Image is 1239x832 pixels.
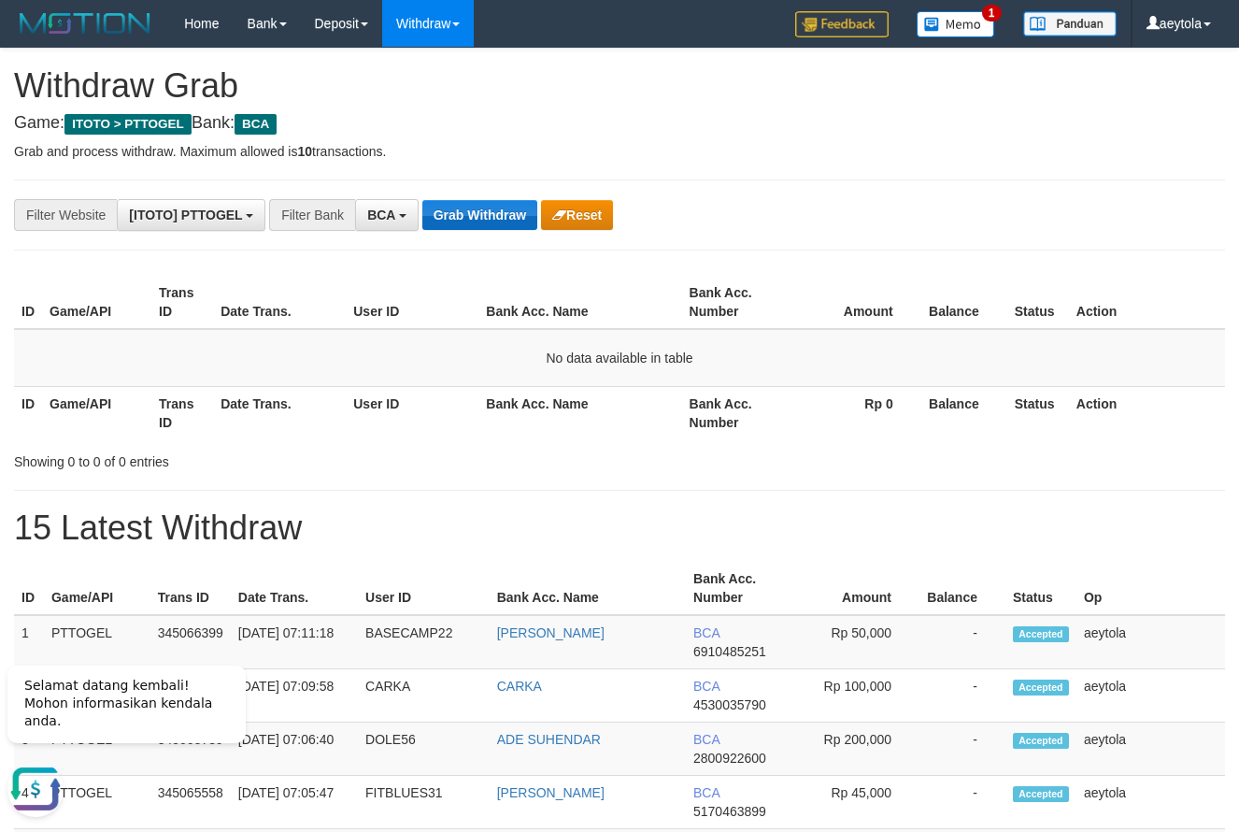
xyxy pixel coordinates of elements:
[1076,615,1225,669] td: aeytola
[64,114,192,135] span: ITOTO > PTTOGEL
[693,732,719,747] span: BCA
[231,723,358,776] td: [DATE] 07:06:40
[213,276,346,329] th: Date Trans.
[1007,276,1069,329] th: Status
[793,669,919,723] td: Rp 100,000
[793,615,919,669] td: Rp 50,000
[693,697,766,712] span: Copy 4530035790 to clipboard
[1013,680,1069,696] span: Accepted
[150,615,231,669] td: 345066399
[1013,733,1069,749] span: Accepted
[358,562,490,615] th: User ID
[213,386,346,439] th: Date Trans.
[14,615,44,669] td: 1
[44,615,150,669] td: PTTOGEL
[346,276,478,329] th: User ID
[235,114,277,135] span: BCA
[793,562,919,615] th: Amount
[44,562,150,615] th: Game/API
[686,562,793,615] th: Bank Acc. Number
[14,445,503,471] div: Showing 0 to 0 of 0 entries
[693,625,719,640] span: BCA
[1076,776,1225,829] td: aeytola
[1007,386,1069,439] th: Status
[478,386,681,439] th: Bank Acc. Name
[14,142,1225,161] p: Grab and process withdraw. Maximum allowed is transactions.
[541,200,613,230] button: Reset
[1076,562,1225,615] th: Op
[795,11,889,37] img: Feedback.jpg
[497,625,605,640] a: [PERSON_NAME]
[14,199,117,231] div: Filter Website
[422,200,537,230] button: Grab Withdraw
[129,208,242,222] span: [ITOTO] PTTOGEL
[358,669,490,723] td: CARKA
[791,386,921,439] th: Rp 0
[24,29,212,79] span: Selamat datang kembali! Mohon informasikan kendala anda.
[917,11,995,37] img: Button%20Memo.svg
[231,562,358,615] th: Date Trans.
[478,276,681,329] th: Bank Acc. Name
[358,776,490,829] td: FITBLUES31
[14,509,1225,547] h1: 15 Latest Withdraw
[693,679,719,694] span: BCA
[682,276,791,329] th: Bank Acc. Number
[490,562,686,615] th: Bank Acc. Name
[793,776,919,829] td: Rp 45,000
[1069,276,1225,329] th: Action
[497,732,601,747] a: ADE SUHENDAR
[793,723,919,776] td: Rp 200,000
[791,276,921,329] th: Amount
[14,114,1225,133] h4: Game: Bank:
[1023,11,1117,36] img: panduan.png
[231,669,358,723] td: [DATE] 07:09:58
[982,5,1002,22] span: 1
[14,276,42,329] th: ID
[1069,386,1225,439] th: Action
[269,199,355,231] div: Filter Bank
[919,562,1005,615] th: Balance
[497,785,605,800] a: [PERSON_NAME]
[358,615,490,669] td: BASECAMP22
[693,751,766,766] span: Copy 2800922600 to clipboard
[151,386,213,439] th: Trans ID
[7,112,64,168] button: Open LiveChat chat widget
[151,276,213,329] th: Trans ID
[14,329,1225,387] td: No data available in table
[14,67,1225,105] h1: Withdraw Grab
[346,386,478,439] th: User ID
[693,785,719,800] span: BCA
[682,386,791,439] th: Bank Acc. Number
[919,723,1005,776] td: -
[42,276,151,329] th: Game/API
[355,199,419,231] button: BCA
[42,386,151,439] th: Game/API
[921,386,1007,439] th: Balance
[1076,723,1225,776] td: aeytola
[1013,626,1069,642] span: Accepted
[297,144,312,159] strong: 10
[919,669,1005,723] td: -
[693,804,766,819] span: Copy 5170463899 to clipboard
[921,276,1007,329] th: Balance
[14,9,156,37] img: MOTION_logo.png
[497,679,542,694] a: CARKA
[14,562,44,615] th: ID
[1013,786,1069,802] span: Accepted
[919,776,1005,829] td: -
[1076,669,1225,723] td: aeytola
[231,615,358,669] td: [DATE] 07:11:18
[1005,562,1076,615] th: Status
[231,776,358,829] td: [DATE] 07:05:47
[117,199,265,231] button: [ITOTO] PTTOGEL
[693,644,766,659] span: Copy 6910485251 to clipboard
[919,615,1005,669] td: -
[14,386,42,439] th: ID
[367,208,395,222] span: BCA
[358,723,490,776] td: DOLE56
[150,562,231,615] th: Trans ID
